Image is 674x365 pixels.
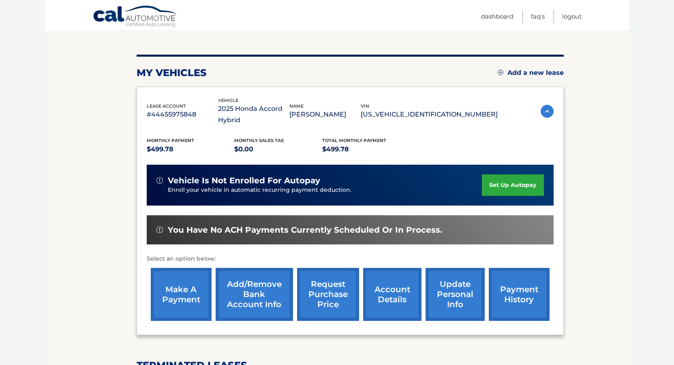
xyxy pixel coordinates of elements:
p: $499.78 [147,144,235,155]
a: Dashboard [481,10,514,23]
span: Monthly sales Tax [234,138,284,143]
img: alert-white.svg [156,227,163,233]
a: Add a new lease [498,69,564,77]
p: 2025 Honda Accord Hybrid [218,103,289,126]
p: $0.00 [234,144,322,155]
a: request purchase price [297,268,359,321]
p: [US_VEHICLE_IDENTIFICATION_NUMBER] [361,109,498,120]
span: You have no ACH payments currently scheduled or in process. [168,225,442,235]
p: Select an option below: [147,254,554,264]
a: payment history [489,268,550,321]
img: accordion-active.svg [541,105,554,118]
p: [PERSON_NAME] [289,109,361,120]
a: set up autopay [482,174,543,196]
img: alert-white.svg [156,177,163,184]
span: name [289,103,304,109]
span: vin [361,103,369,109]
a: Add/Remove bank account info [216,268,293,321]
a: make a payment [151,268,212,321]
a: FAQ's [531,10,545,23]
span: Monthly Payment [147,138,194,143]
span: lease account [147,103,186,109]
p: #44455975848 [147,109,218,120]
a: account details [363,268,422,321]
span: vehicle is not enrolled for autopay [168,176,320,186]
p: Enroll your vehicle in automatic recurring payment deduction. [168,186,482,195]
a: Cal Automotive [93,5,178,29]
span: Total Monthly Payment [322,138,386,143]
a: update personal info [426,268,485,321]
img: add.svg [498,70,503,75]
p: $499.78 [322,144,410,155]
a: Logout [562,10,582,23]
span: vehicle [218,98,238,103]
h2: my vehicles [137,67,207,79]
